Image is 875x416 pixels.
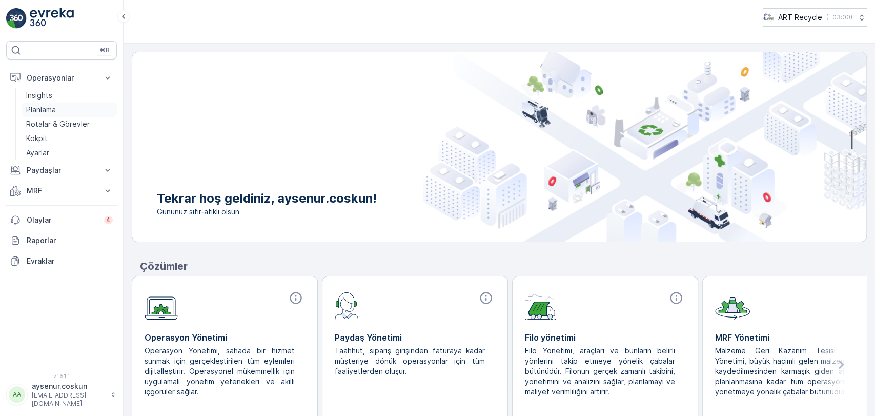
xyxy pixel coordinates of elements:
p: ART Recycle [778,12,822,23]
p: Evraklar [27,256,113,266]
p: Paydaşlar [27,165,96,175]
button: Paydaşlar [6,160,117,181]
a: Olaylar4 [6,210,117,230]
p: Operasyonlar [27,73,96,83]
p: Kokpit [26,133,48,144]
p: Olaylar [27,215,98,225]
p: [EMAIL_ADDRESS][DOMAIN_NAME] [32,391,106,408]
p: aysenur.coskun [32,381,106,391]
p: ( +03:00 ) [826,13,852,22]
img: module-icon [335,291,359,320]
p: Rotalar & Görevler [26,119,90,129]
a: Evraklar [6,251,117,271]
p: Operasyon Yönetimi [145,331,305,344]
p: Çözümler [140,259,867,274]
button: ART Recycle(+03:00) [763,8,867,27]
p: 4 [106,216,111,224]
p: Ayarlar [26,148,49,158]
img: module-icon [715,291,750,320]
a: Kokpit [22,131,117,146]
img: module-icon [145,291,178,320]
span: Gününüz sıfır-atıklı olsun [157,207,377,217]
p: Malzeme Geri Kazanım Tesisi (MRF) Yönetimi, büyük hacimli gelen malzemelerin kaydedilmesinden kar... [715,346,867,397]
p: MRF [27,186,96,196]
img: logo [6,8,27,29]
p: Operasyon Yönetimi, sahada bir hizmet sunmak için gerçekleştirilen tüm eylemleri dijitalleştirir.... [145,346,297,397]
p: Filo yönetimi [525,331,685,344]
img: image_23.png [763,12,774,23]
p: Taahhüt, sipariş girişinden faturaya kadar müşteriye dönük operasyonlar için tüm faaliyetlerden o... [335,346,487,377]
a: Planlama [22,103,117,117]
button: MRF [6,181,117,201]
p: Tekrar hoş geldiniz, aysenur.coskun! [157,190,377,207]
img: logo_light-DOdMpM7g.png [30,8,74,29]
span: v 1.51.1 [6,373,117,379]
p: Filo Yönetimi, araçları ve bunların belirli yönlerini takip etmeye yönelik çabalar bütünüdür. Fil... [525,346,677,397]
p: ⌘B [99,46,110,54]
img: module-icon [525,291,556,320]
p: Paydaş Yönetimi [335,331,495,344]
a: Ayarlar [22,146,117,160]
a: Rotalar & Görevler [22,117,117,131]
img: city illustration [423,52,866,242]
div: AA [9,386,25,403]
button: AAaysenur.coskun[EMAIL_ADDRESS][DOMAIN_NAME] [6,381,117,408]
a: Raporlar [6,230,117,251]
p: Insights [26,90,52,101]
button: Operasyonlar [6,68,117,88]
p: Raporlar [27,235,113,246]
a: Insights [22,88,117,103]
p: Planlama [26,105,56,115]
